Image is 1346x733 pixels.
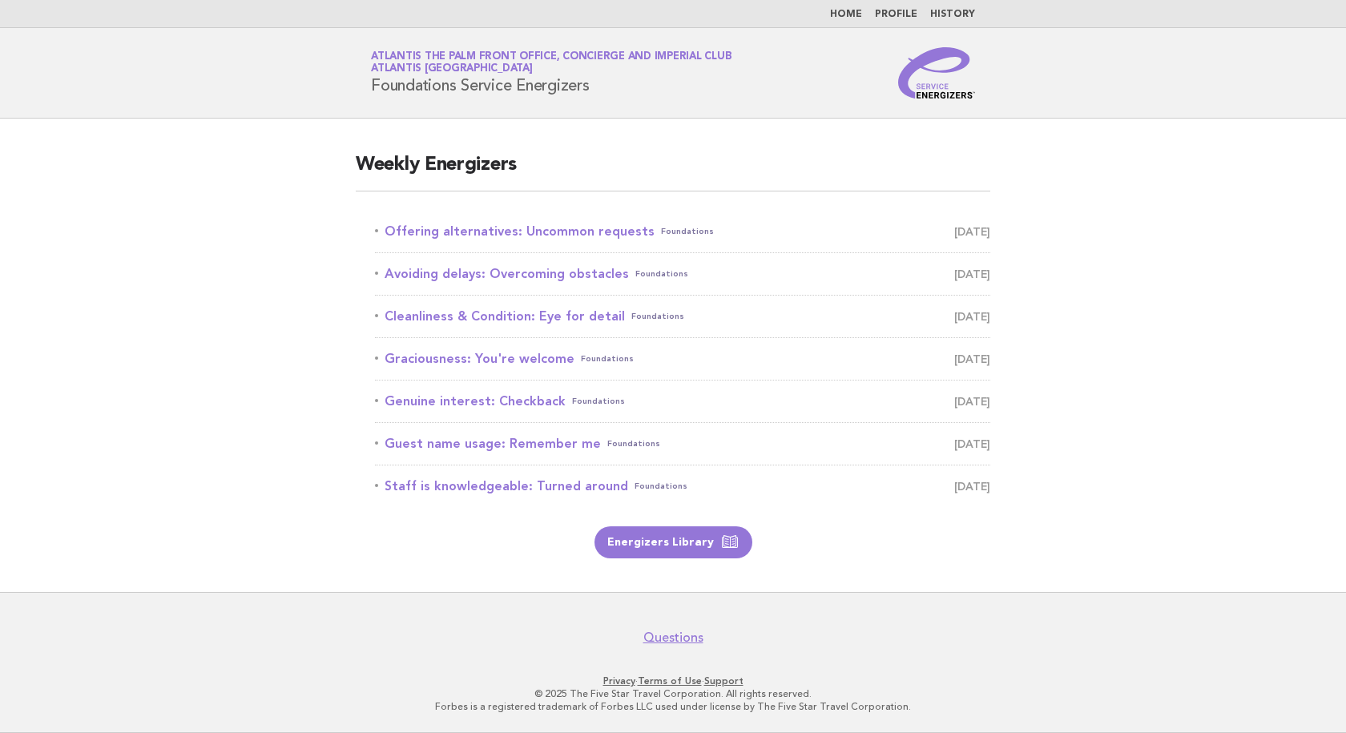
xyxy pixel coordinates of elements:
p: Forbes is a registered trademark of Forbes LLC used under license by The Five Star Travel Corpora... [183,700,1163,713]
a: Support [704,675,744,687]
span: Foundations [635,263,688,285]
a: Profile [875,10,917,19]
span: Foundations [572,390,625,413]
span: Foundations [607,433,660,455]
a: Energizers Library [594,526,752,558]
a: Home [830,10,862,19]
a: Guest name usage: Remember meFoundations [DATE] [375,433,990,455]
a: Genuine interest: CheckbackFoundations [DATE] [375,390,990,413]
a: Questions [643,630,703,646]
a: Privacy [603,675,635,687]
span: [DATE] [954,433,990,455]
h1: Foundations Service Energizers [371,52,731,94]
img: Service Energizers [898,47,975,99]
span: Foundations [635,475,687,497]
a: Terms of Use [638,675,702,687]
span: [DATE] [954,348,990,370]
h2: Weekly Energizers [356,152,990,191]
p: © 2025 The Five Star Travel Corporation. All rights reserved. [183,687,1163,700]
a: Cleanliness & Condition: Eye for detailFoundations [DATE] [375,305,990,328]
a: Atlantis The Palm Front Office, Concierge and Imperial ClubAtlantis [GEOGRAPHIC_DATA] [371,51,731,74]
span: Foundations [581,348,634,370]
span: [DATE] [954,390,990,413]
span: Foundations [631,305,684,328]
a: History [930,10,975,19]
span: Foundations [661,220,714,243]
span: [DATE] [954,475,990,497]
a: Staff is knowledgeable: Turned aroundFoundations [DATE] [375,475,990,497]
span: Atlantis [GEOGRAPHIC_DATA] [371,64,533,75]
span: [DATE] [954,220,990,243]
a: Graciousness: You're welcomeFoundations [DATE] [375,348,990,370]
a: Offering alternatives: Uncommon requestsFoundations [DATE] [375,220,990,243]
a: Avoiding delays: Overcoming obstaclesFoundations [DATE] [375,263,990,285]
span: [DATE] [954,305,990,328]
span: [DATE] [954,263,990,285]
p: · · [183,675,1163,687]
